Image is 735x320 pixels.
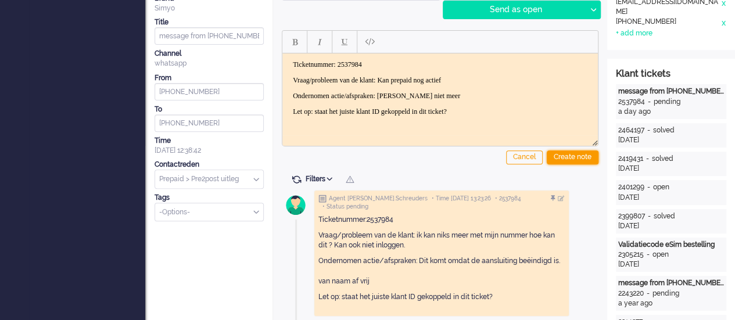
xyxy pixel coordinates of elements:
span: • 2537984 [495,195,521,203]
button: Paste plain text [360,32,379,52]
div: solved [653,125,675,135]
div: - [644,250,652,260]
button: Bold [285,32,304,52]
div: pending [654,97,680,107]
div: - [644,182,653,192]
div: Cancel [506,150,543,164]
div: Contactreden [155,160,264,170]
div: Resize [588,135,598,146]
div: Create note [547,150,598,164]
div: Tags [155,193,264,203]
p: Vraag/probleem van de klant: ik kan niks meer met mijn nummer hoe kan dit ? Kan ook niet inloggen. [318,231,565,250]
div: open [653,182,669,192]
div: whatsapp [155,59,264,69]
div: Time [155,136,264,146]
div: Send as open [443,1,586,19]
div: pending [652,289,679,299]
span: Agent [PERSON_NAME].Schreuders [329,195,428,203]
div: Title [155,17,264,27]
span: • Time [DATE] 13:23:26 [432,195,491,203]
div: 2305215 [618,250,644,260]
div: Klant tickets [616,67,726,81]
div: solved [654,211,675,221]
div: [PHONE_NUMBER] [616,17,720,28]
div: message from [PHONE_NUMBER] [618,87,724,96]
div: - [644,289,652,299]
div: - [643,154,652,164]
div: open [652,250,669,260]
div: 2419431 [618,154,643,164]
div: 2537984 [618,97,645,107]
div: Select Tags [155,203,264,222]
span: • Status pending [322,203,368,211]
img: ic_note_grey.svg [318,195,327,203]
div: 2399807 [618,211,645,221]
div: 2401299 [618,182,644,192]
div: Channel [155,49,264,59]
div: a year ago [618,299,724,308]
div: + add more [616,28,652,38]
div: Simyo [155,3,264,13]
div: [DATE] [618,135,724,145]
p: Let op: staat het juiste klant ID gekoppeld in dit ticket? [318,292,565,302]
div: [DATE] 12:38:42 [155,136,264,156]
div: To [155,105,264,114]
div: [DATE] [618,221,724,231]
button: Italic [310,32,329,52]
div: - [645,97,654,107]
div: solved [652,154,673,164]
button: Underline [335,32,354,52]
div: 2464197 [618,125,644,135]
p: Ticketnummer:2537984 [318,215,565,225]
div: message from [PHONE_NUMBER] [618,278,724,288]
body: Rich Text Area. Press ALT-0 for help. [5,5,313,25]
div: - [644,125,653,135]
span: Filters [306,175,336,183]
p: Ondernomen actie/afspraken: Dit komt omdat de aansluiting beëindigd is. van naam af vrij [318,256,565,286]
img: avatar [281,190,310,220]
div: [DATE] [618,164,724,174]
iframe: Rich Text Area [282,53,598,135]
div: Validatiecode eSim bestelling [618,240,724,250]
div: x [720,17,726,28]
div: a day ago [618,107,724,117]
div: - [645,211,654,221]
div: From [155,73,264,83]
div: 2243220 [618,289,644,299]
div: [DATE] [618,193,724,203]
div: [DATE] [618,260,724,269]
